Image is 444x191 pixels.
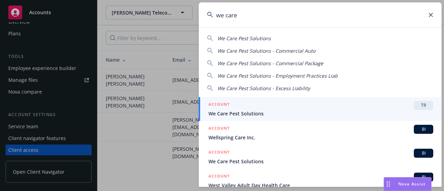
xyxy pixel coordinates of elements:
[417,150,430,156] span: BI
[208,149,230,157] h5: ACCOUNT
[199,121,442,145] a: ACCOUNTBIWellspring Care Inc.
[208,110,433,117] span: We Care Pest Solutions
[417,102,430,108] span: TR
[208,125,230,133] h5: ACCOUNT
[417,174,430,180] span: BI
[384,177,432,191] button: Nova Assist
[208,173,230,181] h5: ACCOUNT
[208,158,433,165] span: We Care Pest Solutions
[208,182,433,189] span: West Valley Adult Day Health Care
[217,60,323,67] span: We Care Pest Solutions - Commercial Package
[208,134,433,141] span: Wellspring Care Inc.
[199,145,442,169] a: ACCOUNTBIWe Care Pest Solutions
[384,177,393,191] div: Drag to move
[217,47,315,54] span: We Care Pest Solutions - Commercial Auto
[199,97,442,121] a: ACCOUNTTRWe Care Pest Solutions
[217,85,310,92] span: We Care Pest Solutions - Excess Liability
[217,72,338,79] span: We Care Pest Solutions - Employment Practices Liab
[208,101,230,109] h5: ACCOUNT
[398,181,426,187] span: Nova Assist
[417,126,430,132] span: BI
[217,35,271,42] span: We Care Pest Solutions
[199,2,442,27] input: Search...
